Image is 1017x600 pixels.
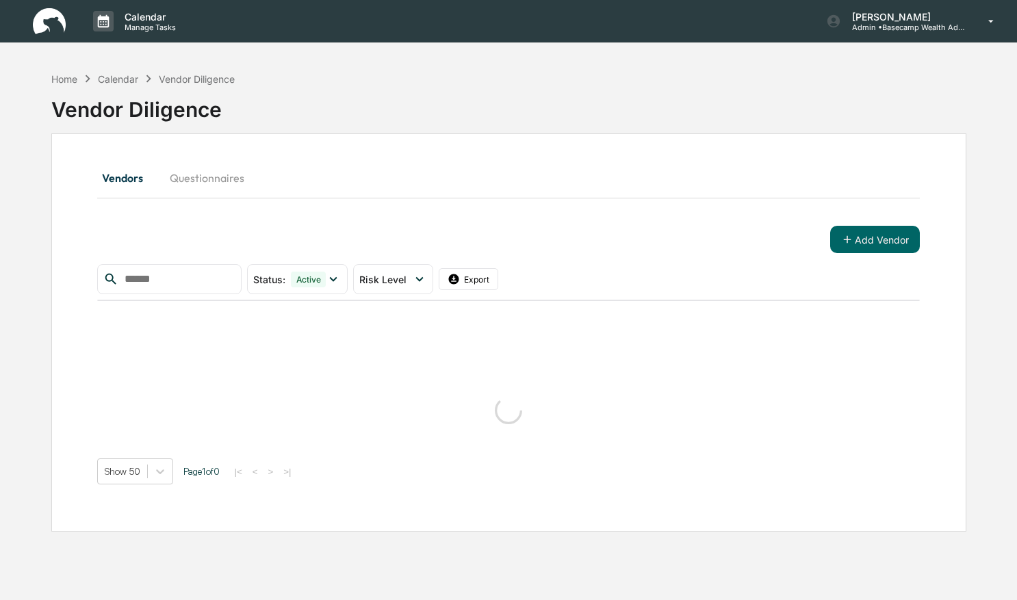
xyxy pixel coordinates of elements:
p: Calendar [114,11,183,23]
button: >| [279,466,295,478]
button: Vendors [97,161,159,194]
button: Add Vendor [830,226,920,253]
span: Page 1 of 0 [183,466,220,477]
div: Vendor Diligence [51,86,966,122]
button: Questionnaires [159,161,255,194]
span: Status : [253,274,285,285]
div: Active [291,272,326,287]
div: Calendar [98,73,138,85]
div: Vendor Diligence [159,73,235,85]
p: Manage Tasks [114,23,183,32]
button: |< [230,466,246,478]
button: > [263,466,277,478]
p: Admin • Basecamp Wealth Advisors [841,23,968,32]
button: < [248,466,262,478]
span: Risk Level [359,274,407,285]
button: Export [439,268,499,290]
div: Home [51,73,77,85]
div: secondary tabs example [97,161,920,194]
p: [PERSON_NAME] [841,11,968,23]
img: logo [33,8,66,35]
